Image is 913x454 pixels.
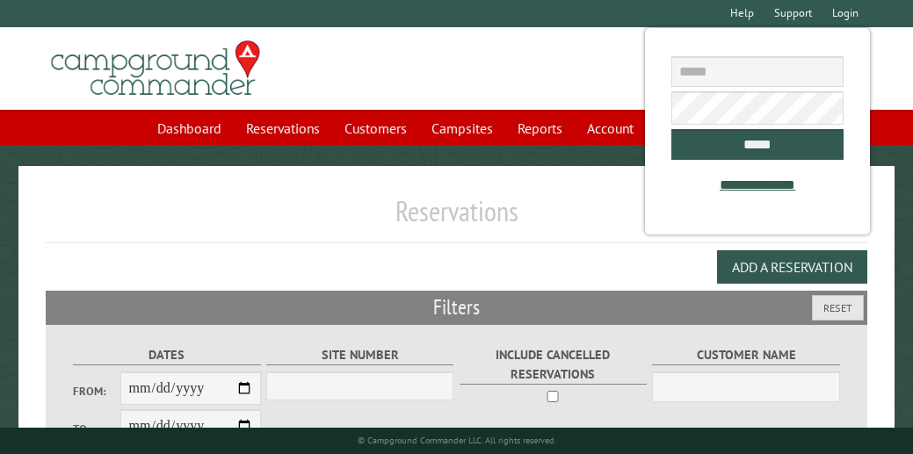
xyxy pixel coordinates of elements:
a: Campsites [421,112,504,145]
label: Include Cancelled Reservations [460,345,647,384]
h1: Reservations [46,194,867,242]
label: Dates [73,345,260,365]
h2: Filters [46,291,867,324]
a: Customers [334,112,417,145]
label: From: [73,383,120,400]
a: Reports [507,112,573,145]
label: Customer Name [652,345,839,365]
a: Dashboard [147,112,232,145]
a: Account [576,112,644,145]
label: Site Number [266,345,453,365]
small: © Campground Commander LLC. All rights reserved. [358,435,556,446]
a: Reservations [235,112,330,145]
button: Reset [812,295,864,321]
img: Campground Commander [46,34,265,103]
button: Add a Reservation [717,250,867,284]
label: To: [73,421,120,437]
